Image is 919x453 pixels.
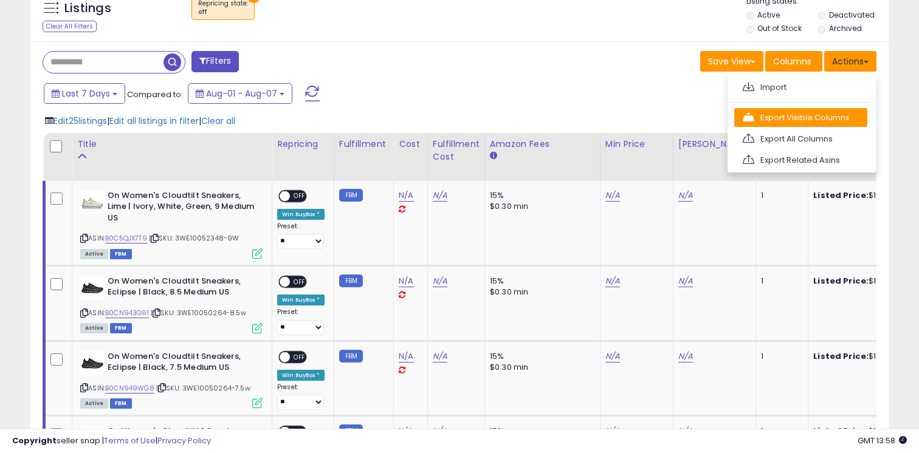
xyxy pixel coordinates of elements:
div: ASIN: [80,351,263,407]
span: All listings currently available for purchase on Amazon [80,323,108,333]
div: Repricing [277,138,329,151]
div: $0.30 min [490,201,591,212]
b: On Women's Cloudtilt Sneakers, Lime | Ivory, White, Green, 9 Medium US [108,190,255,227]
div: $190.00 [813,190,914,201]
span: Columns [773,55,811,67]
button: Actions [824,51,876,72]
div: 15% [490,190,591,201]
div: Cost [399,138,422,151]
a: Privacy Policy [157,435,211,446]
span: | SKU: 3WE10052348-9W [149,233,239,243]
div: Preset: [277,308,325,335]
button: Columns [765,51,822,72]
div: ASIN: [80,190,263,257]
div: Title [77,138,267,151]
a: N/A [678,275,693,287]
a: N/A [605,350,620,363]
a: Export All Columns [734,129,867,148]
div: Preset: [277,222,325,250]
button: Aug-01 - Aug-07 [188,83,292,104]
a: N/A [678,350,693,363]
div: $190.00 [813,276,914,287]
a: N/A [678,189,693,202]
div: $0.30 min [490,362,591,373]
span: | SKU: 3WE10050264-7.5w [156,383,250,393]
b: On Women's Cloudtilt Sneakers, Eclipse | Black, 7.5 Medium US [108,351,255,376]
img: 31EW7Wwdy4L._SL40_.jpg [80,276,105,300]
span: FBM [110,249,132,259]
span: All listings currently available for purchase on Amazon [80,398,108,409]
label: Deactivated [829,10,875,20]
span: 2025-08-15 13:58 GMT [858,435,907,446]
span: Clear all [201,115,235,127]
span: OFF [290,191,309,201]
div: Win BuyBox * [277,370,325,381]
div: Clear All Filters [43,21,97,32]
small: FBM [339,189,363,202]
button: Save View [700,51,763,72]
a: B0CN943G91 [105,308,149,318]
span: Edit 25 listings [53,115,107,127]
a: N/A [605,189,620,202]
div: Amazon Fees [490,138,595,151]
div: Win BuyBox * [277,295,325,305]
a: N/A [605,275,620,287]
button: Last 7 Days [44,83,125,104]
span: FBM [110,398,132,409]
div: Min Price [605,138,668,151]
a: N/A [433,350,447,363]
div: $0.30 min [490,287,591,298]
span: OFF [290,352,309,362]
div: 1 [761,190,799,201]
img: 31EW7Wwdy4L._SL40_.jpg [80,351,105,375]
small: FBM [339,350,363,363]
div: Fulfillment [339,138,388,151]
b: Listed Price: [813,275,869,287]
a: Export Related Asins [734,151,867,169]
label: Out of Stock [757,23,802,33]
b: On Women's Cloudtilt Sneakers, Eclipse | Black, 8.5 Medium US [108,276,255,301]
div: 1 [761,351,799,362]
div: ASIN: [80,276,263,332]
small: Amazon Fees. [490,151,497,162]
span: FBM [110,323,132,333]
a: Import [734,78,867,97]
strong: Copyright [12,435,57,446]
a: N/A [399,350,413,363]
a: B0CN949WG8 [105,383,154,393]
div: | | [45,115,235,127]
span: | SKU: 3WE10050264-8.5w [151,308,246,318]
a: N/A [433,275,447,287]
div: 15% [490,351,591,362]
small: FBM [339,274,363,287]
a: Export Visible Columns [734,108,867,127]
a: N/A [433,189,447,202]
span: Aug-01 - Aug-07 [206,87,277,100]
a: N/A [399,275,413,287]
div: Win BuyBox * [277,209,325,220]
div: 1 [761,276,799,287]
label: Archived [829,23,862,33]
button: Filters [191,51,239,72]
div: Preset: [277,383,325,410]
img: 31oLtefNFDL._SL40_.jpg [80,190,105,214]
span: All listings currently available for purchase on Amazon [80,249,108,259]
div: 15% [490,276,591,287]
div: off [198,8,248,16]
span: Compared to: [127,89,183,100]
div: Fulfillment Cost [433,138,480,163]
span: Last 7 Days [62,87,110,100]
b: Listed Price: [813,189,869,201]
label: Active [757,10,780,20]
div: [PERSON_NAME] [678,138,751,151]
a: Terms of Use [104,435,156,446]
a: B0C5QJX7T9 [105,233,147,244]
div: $190.00 [813,351,914,362]
span: Edit all listings in filter [109,115,199,127]
span: OFF [290,276,309,287]
div: seller snap | | [12,435,211,447]
a: N/A [399,189,413,202]
b: Listed Price: [813,350,869,362]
